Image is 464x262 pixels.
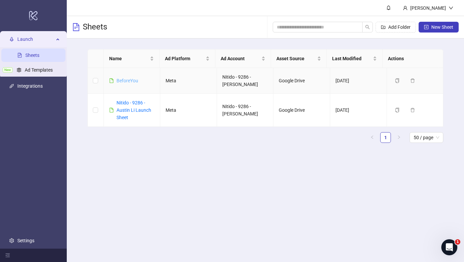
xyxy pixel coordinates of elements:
a: Nitido - 9286 - Austin Li Launch Sheet [117,100,151,120]
span: down [449,6,453,10]
span: plus-square [424,25,429,29]
th: Ad Platform [160,50,215,68]
span: delete [410,78,415,83]
span: Ad Account [221,55,260,62]
div: [PERSON_NAME] [408,4,449,12]
span: menu-fold [5,253,10,258]
a: Settings [17,238,34,243]
td: [DATE] [330,94,387,127]
button: right [394,132,404,143]
a: Sheets [25,53,39,58]
a: BeforeYou [117,78,138,83]
li: 1 [380,132,391,143]
span: search [365,25,370,29]
span: Add Folder [388,24,411,30]
h3: Sheets [83,22,107,32]
span: delete [410,108,415,112]
span: rocket [9,37,14,41]
span: right [397,135,401,139]
span: Asset Source [276,55,316,62]
div: Page Size [410,132,443,143]
span: 50 / page [414,133,439,143]
iframe: Intercom live chat [441,239,457,255]
td: [DATE] [330,68,387,94]
span: Last Modified [332,55,372,62]
span: left [370,135,374,139]
td: Meta [160,94,217,127]
a: Integrations [17,83,43,89]
button: Add Folder [376,22,416,32]
button: New Sheet [419,22,459,32]
th: Asset Source [271,50,327,68]
li: Next Page [394,132,404,143]
th: Actions [383,50,438,68]
span: Name [109,55,149,62]
a: 1 [381,133,391,143]
a: Ad Templates [25,67,53,73]
button: left [367,132,378,143]
span: file-text [72,23,80,31]
th: Last Modified [327,50,383,68]
span: copy [395,78,400,83]
span: copy [395,108,400,112]
th: Name [104,50,160,68]
th: Ad Account [215,50,271,68]
span: Ad Platform [165,55,204,62]
td: Google Drive [273,68,330,94]
td: Nitido - 9286 - [PERSON_NAME] [217,94,274,127]
td: Meta [160,68,217,94]
li: Previous Page [367,132,378,143]
td: Google Drive [273,94,330,127]
span: file [109,108,114,112]
td: Nitido - 9286 - [PERSON_NAME] [217,68,274,94]
span: folder-add [381,25,386,29]
span: bell [386,5,391,10]
span: file [109,78,114,83]
span: Launch [17,32,54,46]
span: 1 [455,239,460,245]
span: New Sheet [431,24,453,30]
span: user [403,6,408,10]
